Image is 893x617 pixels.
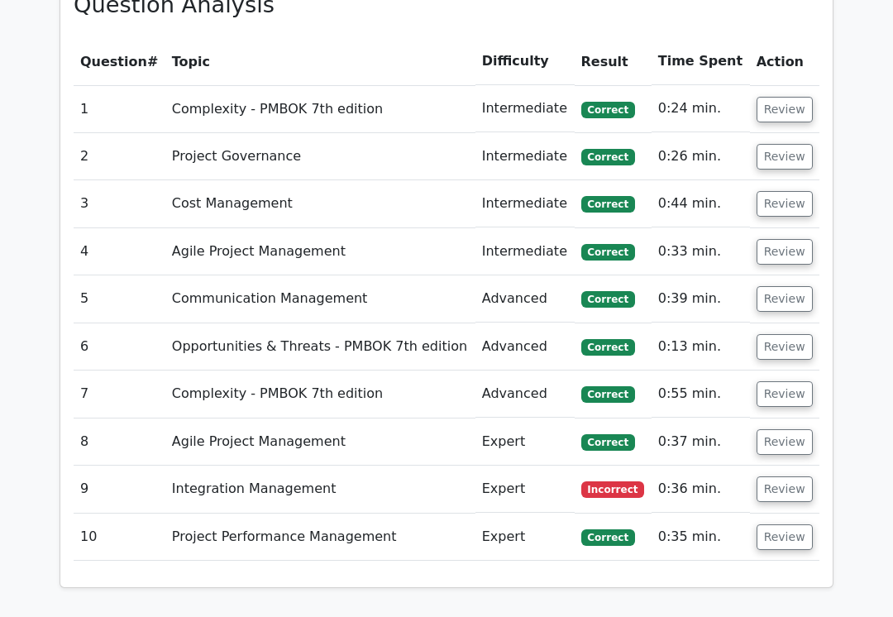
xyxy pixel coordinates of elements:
span: Correct [581,102,635,118]
td: 2 [74,133,165,180]
td: 0:13 min. [652,323,750,371]
td: 0:35 min. [652,514,750,561]
td: 0:39 min. [652,275,750,323]
td: Intermediate [475,228,575,275]
button: Review [757,97,813,122]
td: 1 [74,85,165,132]
td: Expert [475,466,575,513]
td: 0:55 min. [652,371,750,418]
td: Agile Project Management [165,419,475,466]
td: Advanced [475,323,575,371]
td: Advanced [475,275,575,323]
td: Communication Management [165,275,475,323]
span: Correct [581,339,635,356]
span: Incorrect [581,481,645,498]
td: Intermediate [475,85,575,132]
th: Time Spent [652,38,750,85]
td: Project Governance [165,133,475,180]
th: Topic [165,38,475,85]
th: Result [575,38,652,85]
td: Intermediate [475,180,575,227]
button: Review [757,381,813,407]
button: Review [757,429,813,455]
td: 0:36 min. [652,466,750,513]
span: Question [80,54,147,69]
td: 4 [74,228,165,275]
td: 0:26 min. [652,133,750,180]
td: 0:37 min. [652,419,750,466]
td: 5 [74,275,165,323]
td: 0:33 min. [652,228,750,275]
button: Review [757,191,813,217]
td: 0:24 min. [652,85,750,132]
button: Review [757,144,813,170]
button: Review [757,524,813,550]
span: Correct [581,244,635,261]
td: Agile Project Management [165,228,475,275]
th: Difficulty [475,38,575,85]
td: Opportunities & Threats - PMBOK 7th edition [165,323,475,371]
span: Correct [581,149,635,165]
td: Complexity - PMBOK 7th edition [165,371,475,418]
th: # [74,38,165,85]
span: Correct [581,291,635,308]
td: Project Performance Management [165,514,475,561]
td: Intermediate [475,133,575,180]
span: Correct [581,434,635,451]
td: 7 [74,371,165,418]
td: 6 [74,323,165,371]
span: Correct [581,386,635,403]
td: Complexity - PMBOK 7th edition [165,85,475,132]
button: Review [757,476,813,502]
td: Expert [475,419,575,466]
td: Integration Management [165,466,475,513]
button: Review [757,334,813,360]
td: Expert [475,514,575,561]
td: 9 [74,466,165,513]
td: 10 [74,514,165,561]
td: Cost Management [165,180,475,227]
span: Correct [581,196,635,213]
td: Advanced [475,371,575,418]
td: 3 [74,180,165,227]
button: Review [757,286,813,312]
td: 0:44 min. [652,180,750,227]
td: 8 [74,419,165,466]
th: Action [750,38,819,85]
span: Correct [581,529,635,546]
button: Review [757,239,813,265]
